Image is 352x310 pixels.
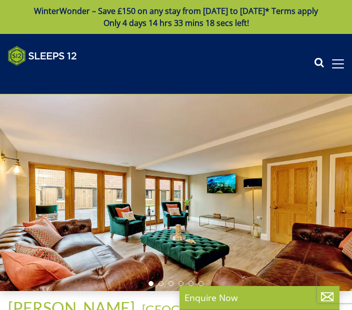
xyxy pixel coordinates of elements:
[103,17,249,28] span: Only 4 days 14 hrs 33 mins 18 secs left!
[8,46,77,66] img: Sleeps 12
[184,291,334,304] p: Enquire Now
[3,72,108,80] iframe: Customer reviews powered by Trustpilot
